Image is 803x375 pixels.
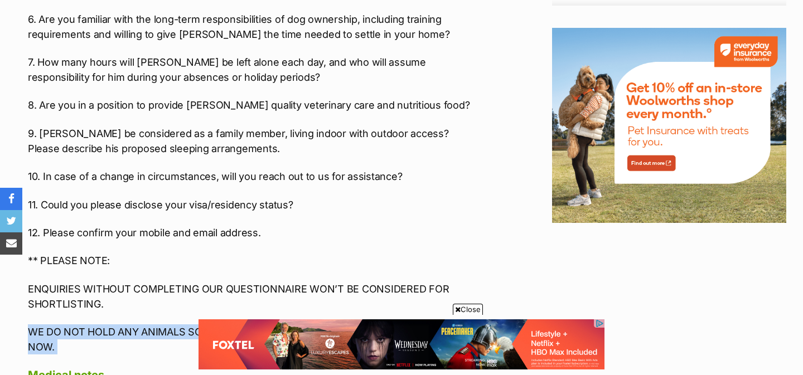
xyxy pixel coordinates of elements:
p: 6. Are you familiar with the long-term responsibilities of dog ownership, including training requ... [28,12,478,42]
p: 12. Please confirm your mobile and email address. [28,225,478,240]
p: 9. [PERSON_NAME] be considered as a family member, living indoor with outdoor access? Please desc... [28,126,478,156]
iframe: Advertisement [199,319,604,369]
img: Everyday Insurance by Woolworths promotional banner [552,28,786,223]
p: 10. In case of a change in circumstances, will you reach out to us for assistance? [28,169,478,184]
p: 11. Could you please disclose your visa/residency status? [28,197,478,212]
p: ** PLEASE NOTE: [28,253,478,268]
p: 8. Are you in a position to provide [PERSON_NAME] quality veterinary care and nutritious food? [28,98,478,113]
p: WE DO NOT HOLD ANY ANIMALS SO PLEASE ONLY APPLY IF YOU ARE READY TO ADOPT NOW. [28,324,478,354]
img: https://img.kwcdn.com/product/fancy/389ab0f5-6979-4837-be88-84fc97b13316.jpg?imageMogr2/strip/siz... [85,71,167,139]
p: 7. How many hours will [PERSON_NAME] be left alone each day, and who will assume responsibility f... [28,55,478,85]
p: ENQUIRIES WITHOUT COMPLETING OUR QUESTIONNAIRE WON’T BE CONSIDERED FOR SHORTLISTING. [28,281,478,311]
span: Close [453,304,483,315]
